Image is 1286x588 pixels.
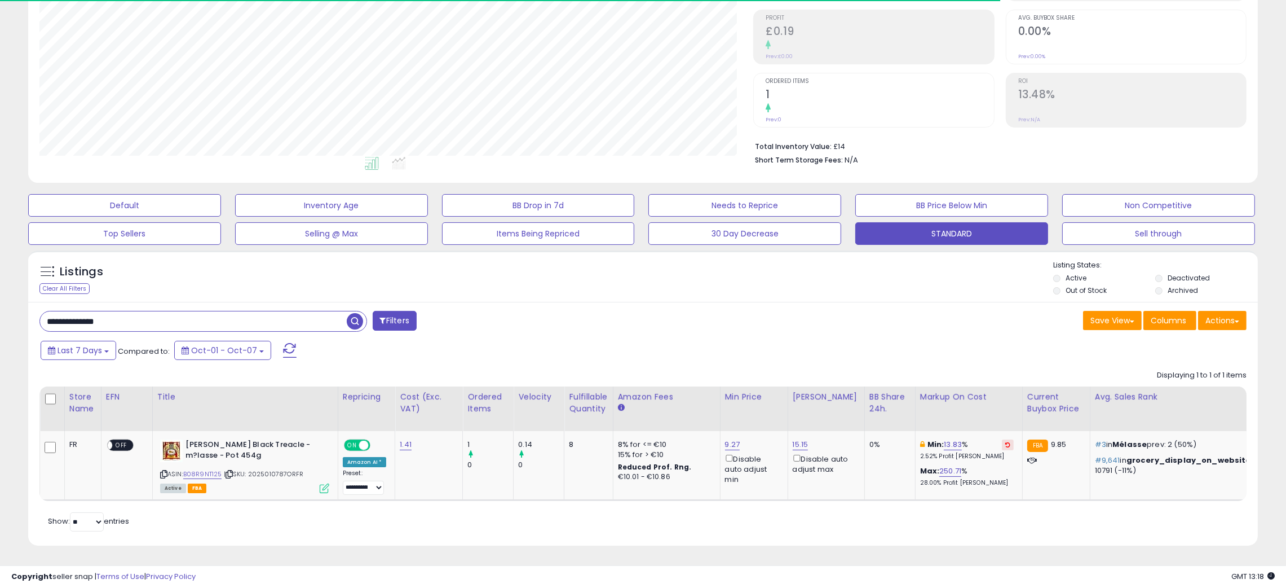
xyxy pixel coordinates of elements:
[28,222,221,245] button: Top Sellers
[725,391,783,403] div: Min Price
[569,391,608,415] div: Fulfillable Quantity
[1018,53,1045,60] small: Prev: 0.00%
[618,450,712,460] div: 15% for > €10
[343,391,391,403] div: Repricing
[467,440,513,450] div: 1
[755,142,832,151] b: Total Inventory Value:
[1066,286,1107,295] label: Out of Stock
[160,484,186,493] span: All listings currently available for purchase on Amazon
[793,391,860,403] div: [PERSON_NAME]
[467,391,509,415] div: Ordered Items
[855,194,1048,217] button: BB Price Below Min
[920,391,1018,403] div: Markup on Cost
[39,283,90,294] div: Clear All Filters
[920,479,1014,487] p: 28.00% Profit [PERSON_NAME]
[618,391,715,403] div: Amazon Fees
[1143,311,1196,330] button: Columns
[1095,455,1120,466] span: #9,641
[920,453,1014,460] p: 2.52% Profit [PERSON_NAME]
[1051,439,1067,450] span: 9.85
[618,403,625,413] small: Amazon Fees.
[118,346,170,357] span: Compared to:
[1018,15,1246,21] span: Avg. Buybox Share
[1095,455,1270,476] p: in prev: 10791 (-11%)
[183,469,222,479] a: B08R9NT125
[920,440,1014,460] div: %
[1018,116,1040,123] small: Prev: N/A
[343,457,387,467] div: Amazon AI *
[793,439,808,450] a: 15.15
[185,440,322,463] b: [PERSON_NAME] Black Treacle - m?lasse - Pot 454g
[755,139,1238,152] li: £14
[766,78,993,85] span: Ordered Items
[188,484,207,493] span: FBA
[518,460,564,470] div: 0
[11,572,196,582] div: seller snap | |
[1062,194,1255,217] button: Non Competitive
[235,194,428,217] button: Inventory Age
[766,53,793,60] small: Prev: £0.00
[927,439,944,450] b: Min:
[160,440,183,462] img: 510GNrnz+sL._SL40_.jpg
[48,516,129,526] span: Show: entries
[1168,286,1198,295] label: Archived
[191,345,257,356] span: Oct-01 - Oct-07
[467,460,513,470] div: 0
[766,15,993,21] span: Profit
[1095,440,1270,450] p: in prev: 2 (50%)
[618,472,712,482] div: €10.01 - €10.86
[920,466,1014,487] div: %
[1018,25,1246,40] h2: 0.00%
[648,222,841,245] button: 30 Day Decrease
[920,466,940,476] b: Max:
[1157,370,1247,381] div: Displaying 1 to 1 of 1 items
[60,264,103,280] h5: Listings
[442,222,635,245] button: Items Being Repriced
[58,345,102,356] span: Last 7 Days
[343,469,387,494] div: Preset:
[69,391,96,415] div: Store Name
[1095,391,1274,403] div: Avg. Sales Rank
[157,391,333,403] div: Title
[939,466,961,477] a: 250.71
[345,441,359,450] span: ON
[915,387,1022,431] th: The percentage added to the cost of goods (COGS) that forms the calculator for Min & Max prices.
[618,462,692,472] b: Reduced Prof. Rng.
[725,453,779,485] div: Disable auto adjust min
[1066,273,1086,283] label: Active
[766,88,993,103] h2: 1
[1018,88,1246,103] h2: 13.48%
[648,194,841,217] button: Needs to Reprice
[146,571,196,582] a: Privacy Policy
[1018,78,1246,85] span: ROI
[160,440,329,492] div: ASIN:
[845,155,858,165] span: N/A
[1231,571,1275,582] span: 2025-10-15 13:18 GMT
[766,116,781,123] small: Prev: 0
[373,311,417,331] button: Filters
[755,155,843,165] b: Short Term Storage Fees:
[944,439,962,450] a: 13.83
[96,571,144,582] a: Terms of Use
[518,440,564,450] div: 0.14
[518,391,559,403] div: Velocity
[1112,439,1147,450] span: Mélasse
[1027,440,1048,452] small: FBA
[869,440,907,450] div: 0%
[1151,315,1186,326] span: Columns
[725,439,740,450] a: 9.27
[1053,260,1258,271] p: Listing States:
[793,453,856,475] div: Disable auto adjust max
[1126,455,1251,466] span: grocery_display_on_website
[1198,311,1247,330] button: Actions
[618,440,712,450] div: 8% for <= €10
[11,571,52,582] strong: Copyright
[368,441,386,450] span: OFF
[569,440,604,450] div: 8
[1062,222,1255,245] button: Sell through
[869,391,911,415] div: BB Share 24h.
[442,194,635,217] button: BB Drop in 7d
[41,341,116,360] button: Last 7 Days
[1083,311,1142,330] button: Save View
[235,222,428,245] button: Selling @ Max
